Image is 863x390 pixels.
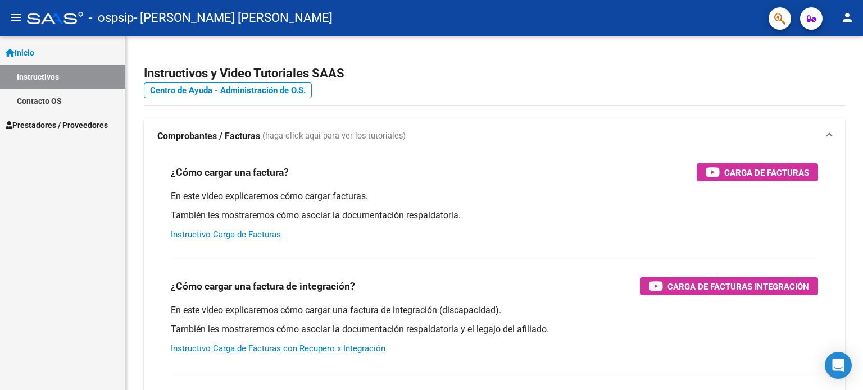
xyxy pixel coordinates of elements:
h2: Instructivos y Video Tutoriales SAAS [144,63,845,84]
button: Carga de Facturas Integración [640,277,818,295]
span: (haga click aquí para ver los tutoriales) [262,130,406,143]
span: Carga de Facturas [724,166,809,180]
p: También les mostraremos cómo asociar la documentación respaldatoria. [171,209,818,222]
h3: ¿Cómo cargar una factura de integración? [171,278,355,294]
a: Centro de Ayuda - Administración de O.S. [144,82,312,98]
span: Inicio [6,47,34,59]
p: En este video explicaremos cómo cargar una factura de integración (discapacidad). [171,304,818,316]
span: - [PERSON_NAME] [PERSON_NAME] [134,6,333,30]
strong: Comprobantes / Facturas [157,130,260,143]
p: También les mostraremos cómo asociar la documentación respaldatoria y el legajo del afiliado. [171,323,818,336]
a: Instructivo Carga de Facturas [171,230,281,240]
p: En este video explicaremos cómo cargar facturas. [171,190,818,203]
mat-icon: person [841,11,854,24]
h3: ¿Cómo cargar una factura? [171,164,289,180]
span: - ospsip [89,6,134,30]
div: Open Intercom Messenger [825,352,852,379]
mat-icon: menu [9,11,22,24]
span: Carga de Facturas Integración [667,279,809,293]
mat-expansion-panel-header: Comprobantes / Facturas (haga click aquí para ver los tutoriales) [144,118,845,154]
span: Prestadores / Proveedores [6,119,108,131]
a: Instructivo Carga de Facturas con Recupero x Integración [171,343,385,354]
button: Carga de Facturas [697,163,818,181]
